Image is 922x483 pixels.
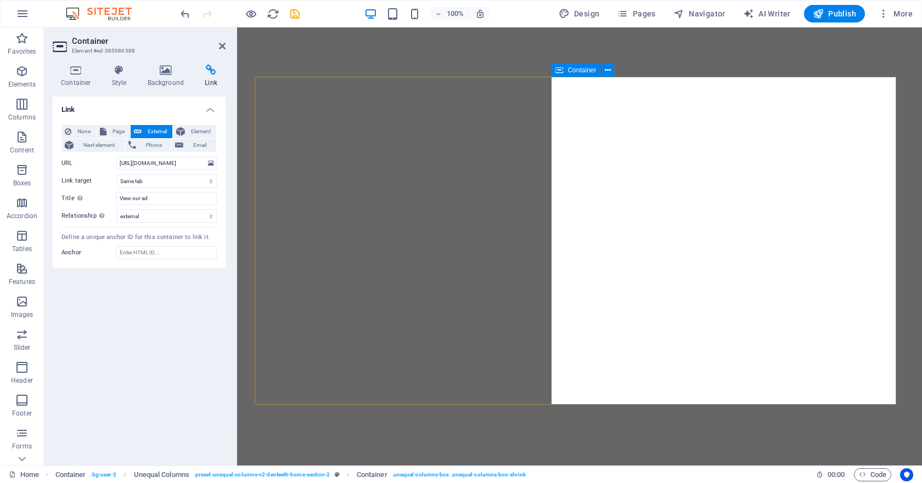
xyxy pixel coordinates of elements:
span: None [75,125,93,138]
button: Next element [61,139,125,152]
label: Anchor [61,246,116,259]
h6: Session time [816,468,845,481]
input: URL... [116,157,217,170]
span: Click to select. Double-click to edit [134,468,189,481]
span: Page [110,125,127,138]
p: Boxes [13,179,31,187]
button: Navigator [669,5,730,22]
span: Navigator [673,8,726,19]
span: . unequal-columns-box .unequal-columns-box-shrink [392,468,526,481]
p: Tables [12,245,32,253]
button: None [61,125,96,138]
p: Accordion [7,212,37,220]
span: External [145,125,169,138]
button: Usercentrics [900,468,913,481]
span: Design [559,8,600,19]
h4: Link [53,96,226,116]
button: AI Writer [739,5,795,22]
p: Footer [12,409,32,418]
input: Title [116,192,217,205]
button: save [288,7,301,20]
button: External [131,125,172,138]
p: Columns [8,113,36,122]
button: 100% [430,7,469,20]
span: 00 00 [828,468,845,481]
button: Page [97,125,130,138]
label: URL [61,157,116,170]
p: Favorites [8,47,36,56]
h2: Container [72,36,226,46]
button: Email [172,139,216,152]
span: Container [567,67,596,73]
h4: Link [196,65,226,88]
span: Code [859,468,886,481]
h3: Element #ed-385986588 [72,46,204,56]
button: Element [173,125,216,138]
span: Email [187,139,213,152]
h4: Container [53,65,104,88]
button: undo [178,7,192,20]
nav: breadcrumb [55,468,526,481]
p: Content [10,146,34,155]
span: Phone [139,139,168,152]
button: reload [266,7,279,20]
span: Publish [813,8,856,19]
button: Design [554,5,604,22]
p: Forms [12,442,32,451]
span: Next element [77,139,121,152]
div: Design (Ctrl+Alt+Y) [554,5,604,22]
div: Define a unique anchor ID for this container to link it. [61,233,217,242]
span: Element [188,125,213,138]
span: : [835,470,837,479]
span: . bg-user-2 [90,468,116,481]
i: Reload page [267,8,279,20]
p: Slider [14,343,31,352]
button: Pages [612,5,660,22]
span: Pages [617,8,655,19]
img: Editor Logo [63,7,145,20]
input: Enter HTML ID... [116,246,217,259]
label: Title [61,192,116,205]
i: On resize automatically adjust zoom level to fit chosen device. [475,9,485,19]
button: Phone [125,139,172,152]
span: Click to select. Double-click to edit [55,468,86,481]
button: More [874,5,917,22]
span: Click to select. Double-click to edit [357,468,387,481]
h4: Background [139,65,197,88]
span: More [878,8,913,19]
p: Images [11,310,33,319]
i: Save (Ctrl+S) [289,8,301,20]
button: Code [854,468,891,481]
i: Undo: Change link (Ctrl+Z) [179,8,192,20]
span: . preset-unequal-columns-v2-denteeth-home-section-2 [194,468,330,481]
span: AI Writer [743,8,791,19]
label: Relationship [61,209,116,223]
button: Click here to leave preview mode and continue editing [244,7,257,20]
label: Link target [61,174,116,187]
a: Click to cancel selection. Double-click to open Pages [9,468,39,481]
button: Publish [804,5,865,22]
p: Header [11,376,33,385]
p: Elements [8,80,36,89]
h6: 100% [447,7,464,20]
i: This element is a customizable preset [335,471,340,478]
h4: Style [104,65,139,88]
p: Features [9,277,35,286]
